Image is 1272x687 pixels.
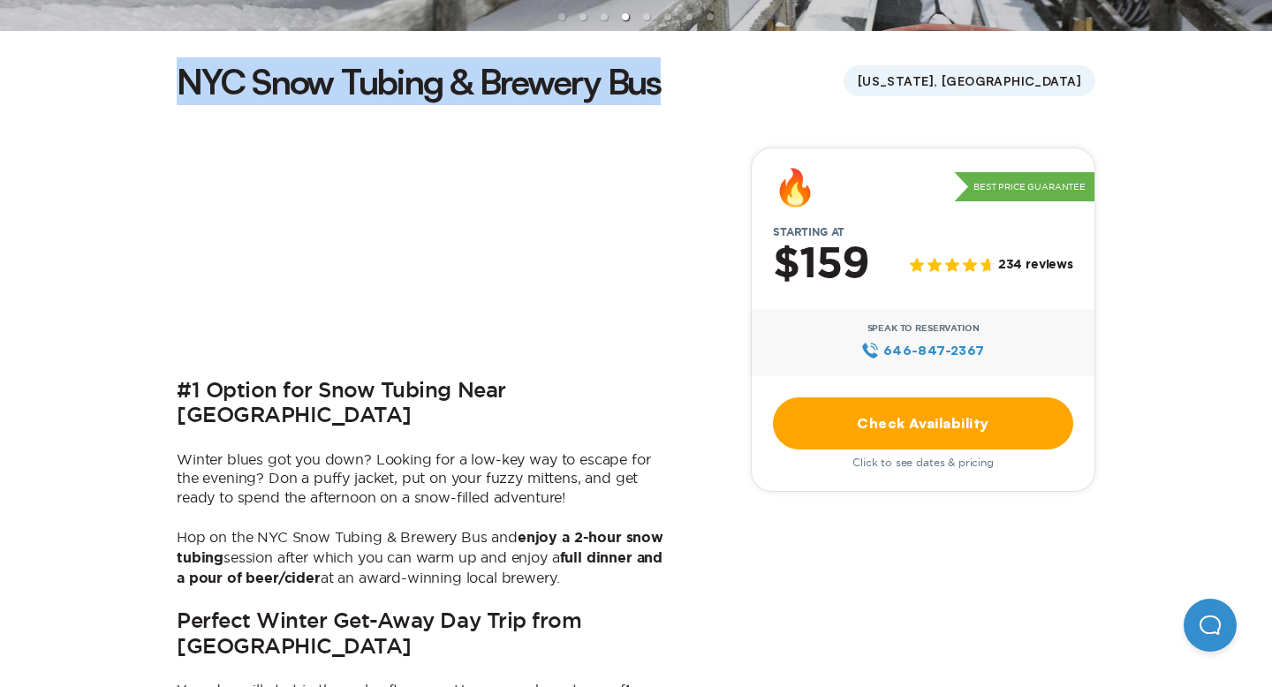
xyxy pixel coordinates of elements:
h2: Perfect Winter Get-Away Day Trip from [GEOGRAPHIC_DATA] [177,609,671,660]
span: Speak to Reservation [867,323,980,334]
h2: $159 [773,242,869,288]
li: slide item 6 [664,13,671,20]
div: 🔥 [773,170,817,205]
h2: #1 Option for Snow Tubing Near [GEOGRAPHIC_DATA] [177,379,671,429]
a: 646‍-847‍-2367 [861,341,984,360]
li: slide item 2 [579,13,587,20]
b: enjoy a 2-hour snow tubing [177,531,663,565]
p: Hop on the NYC Snow Tubing & Brewery Bus and session after which you can warm up and enjoy a at a... [177,528,671,588]
li: slide item 4 [622,13,629,20]
span: [US_STATE], [GEOGRAPHIC_DATA] [844,65,1095,96]
h1: NYC Snow Tubing & Brewery Bus [177,57,661,105]
li: slide item 1 [558,13,565,20]
li: slide item 5 [643,13,650,20]
span: Starting at [752,226,866,238]
span: 234 reviews [998,258,1073,273]
li: slide item 8 [707,13,714,20]
iframe: Help Scout Beacon - Open [1184,599,1237,652]
li: slide item 7 [685,13,693,20]
b: full dinner and a pour of beer/cider [177,551,662,585]
a: Check Availability [773,397,1073,449]
span: Click to see dates & pricing [852,457,994,469]
li: slide item 3 [601,13,608,20]
span: 646‍-847‍-2367 [883,341,985,360]
p: Best Price Guarantee [954,172,1094,202]
p: Winter blues got you down? Looking for a low-key way to escape for the evening? Don a puffy jacke... [177,450,671,508]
